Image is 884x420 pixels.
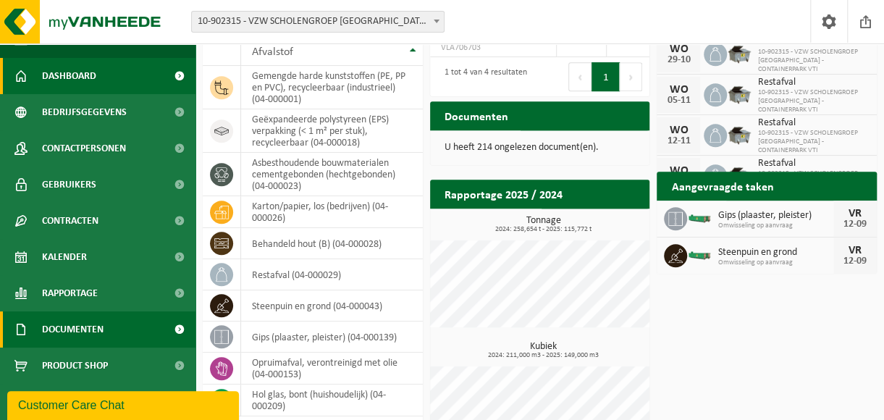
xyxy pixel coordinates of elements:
div: WO [664,43,693,55]
div: 12-11 [664,136,693,146]
span: Contactpersonen [42,130,126,167]
span: Omwisseling op aanvraag [717,222,833,230]
span: Omwisseling op aanvraag [717,259,833,267]
span: Steenpuin en grond [717,247,833,259]
td: asbesthoudende bouwmaterialen cementgebonden (hechtgebonden) (04-000023) [241,153,423,196]
span: Restafval [757,77,870,88]
span: 2024: 211,000 m3 - 2025: 149,000 m3 [437,352,650,359]
div: 12-09 [841,219,870,230]
p: U heeft 214 ongelezen document(en). [445,143,636,153]
span: Documenten [42,311,104,348]
span: Acceptatievoorwaarden [42,384,159,420]
td: restafval (04-000029) [241,259,423,290]
span: VLA706703 [441,42,546,54]
td: karton/papier, los (bedrijven) (04-000026) [241,196,423,228]
span: Restafval [757,158,870,169]
img: HK-XC-10-GN-00 [687,248,712,261]
img: WB-5000-GAL-GY-01 [727,81,752,106]
span: Kalender [42,239,87,275]
span: 10-902315 - VZW SCHOLENGROEP SINT-MICHIEL - CONTAINERPARK VTI - ROESELARE [192,12,444,32]
span: 10-902315 - VZW SCHOLENGROEP [GEOGRAPHIC_DATA] - CONTAINERPARK VTI [757,48,870,74]
button: 1 [592,62,620,91]
button: Next [620,62,642,91]
td: geëxpandeerde polystyreen (EPS) verpakking (< 1 m² per stuk), recycleerbaar (04-000018) [241,109,423,153]
button: Previous [568,62,592,91]
span: 10-902315 - VZW SCHOLENGROEP SINT-MICHIEL - CONTAINERPARK VTI - ROESELARE [191,11,445,33]
div: VR [841,245,870,256]
div: 29-10 [664,55,693,65]
span: Product Shop [42,348,108,384]
h3: Tonnage [437,216,650,233]
h2: Documenten [430,101,523,130]
div: WO [664,84,693,96]
td: gips (plaaster, pleister) (04-000139) [241,322,423,353]
h2: Aangevraagde taken [657,172,788,200]
td: hol glas, bont (huishoudelijk) (04-000209) [241,385,423,416]
img: WB-5000-GAL-GY-01 [727,41,752,65]
span: Bedrijfsgegevens [42,94,127,130]
td: gemengde harde kunststoffen (PE, PP en PVC), recycleerbaar (industrieel) (04-000001) [241,66,423,109]
iframe: chat widget [7,388,242,420]
img: HK-XC-10-GN-00 [687,211,712,224]
span: Afvalstof [252,46,293,58]
span: Gips (plaaster, pleister) [717,210,833,222]
span: 10-902315 - VZW SCHOLENGROEP [GEOGRAPHIC_DATA] - CONTAINERPARK VTI [757,129,870,155]
td: steenpuin en grond (04-000043) [241,290,423,322]
span: Dashboard [42,58,96,94]
span: Rapportage [42,275,98,311]
td: behandeld hout (B) (04-000028) [241,228,423,259]
div: VR [841,208,870,219]
div: 12-09 [841,256,870,266]
span: 10-902315 - VZW SCHOLENGROEP [GEOGRAPHIC_DATA] - CONTAINERPARK VTI [757,88,870,114]
span: Gebruikers [42,167,96,203]
span: 2024: 258,654 t - 2025: 115,772 t [437,226,650,233]
h3: Kubiek [437,342,650,359]
a: Bekijk rapportage [542,208,648,237]
img: WB-5000-GAL-GY-01 [727,162,752,187]
div: 1 tot 4 van 4 resultaten [437,61,527,93]
h2: Rapportage 2025 / 2024 [430,180,577,208]
span: Restafval [757,117,870,129]
span: Contracten [42,203,98,239]
img: WB-5000-GAL-GY-01 [727,122,752,146]
td: opruimafval, verontreinigd met olie (04-000153) [241,353,423,385]
div: WO [664,125,693,136]
div: 05-11 [664,96,693,106]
